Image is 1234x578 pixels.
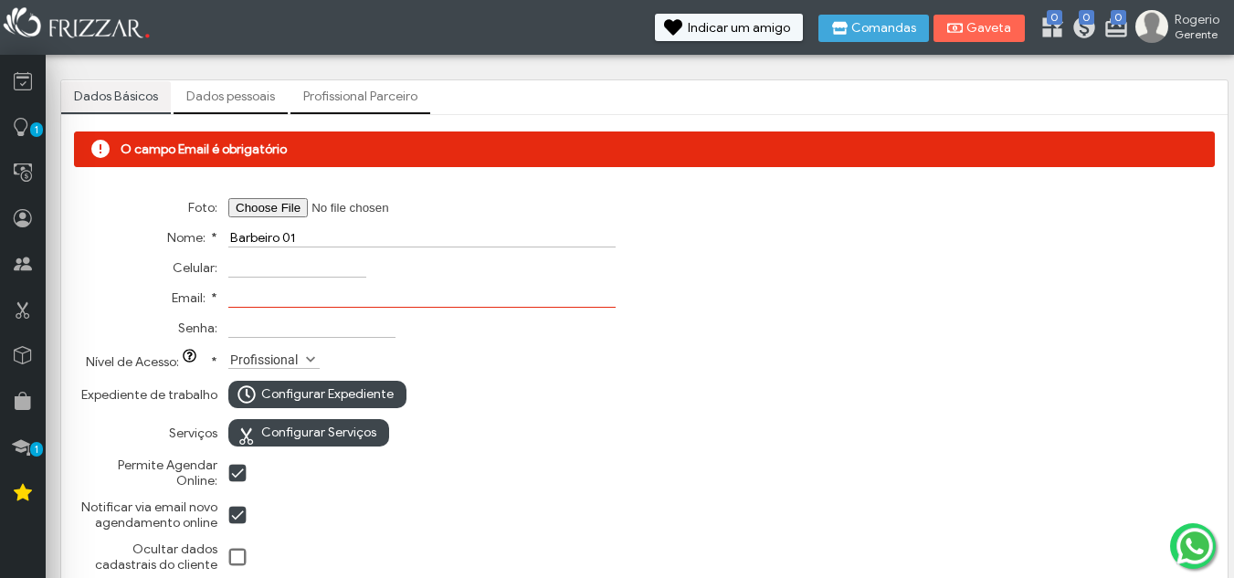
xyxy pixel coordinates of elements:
[1071,15,1090,44] a: 0
[1173,524,1217,568] img: whatsapp.png
[228,381,406,408] button: Configurar Expediente
[173,260,217,276] label: Celular:
[1175,12,1219,27] span: Rogerio
[174,81,288,112] a: Dados pessoais
[80,541,217,573] label: Ocultar dados cadastrais do cliente
[167,230,217,246] label: Nome:
[1175,27,1219,41] span: Gerente
[86,354,217,370] label: Nível de Acesso:
[30,442,43,457] span: 1
[1103,15,1122,44] a: 0
[228,419,389,447] button: Configurar Serviços
[1135,10,1225,47] a: Rogerio Gerente
[169,426,217,441] label: Serviços
[290,81,430,112] a: Profissional Parceiro
[688,22,790,35] span: Indicar um amigo
[80,457,217,489] label: Permite Agendar Online:
[179,349,205,367] button: Nível de Acesso:*
[61,81,171,112] a: Dados Básicos
[172,290,217,306] label: Email:
[933,15,1025,42] button: Gaveta
[655,14,803,41] button: Indicar um amigo
[818,15,929,42] button: Comandas
[188,200,217,215] label: Foto:
[81,387,217,403] label: Expediente de trabalho
[1079,10,1094,25] span: 0
[30,122,43,137] span: 1
[178,321,217,336] label: Senha:
[851,22,916,35] span: Comandas
[80,499,217,531] label: Notificar via email novo agendamento online
[966,22,1012,35] span: Gaveta
[261,419,376,447] span: Configurar Serviços
[1047,10,1062,25] span: 0
[261,381,394,408] span: Configurar Expediente
[1111,10,1126,25] span: 0
[228,351,303,368] label: Profissional
[1039,15,1058,44] a: 0
[121,142,287,157] span: O campo Email é obrigatório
